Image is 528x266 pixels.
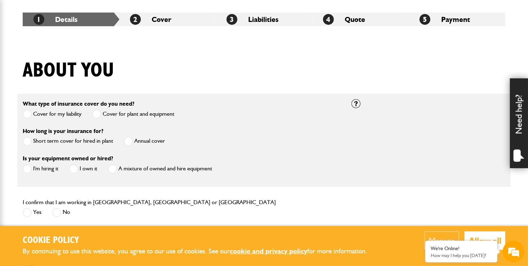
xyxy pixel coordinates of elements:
[9,130,131,203] textarea: Type your message and hit 'Enter'
[23,137,113,146] label: Short term cover for hired in plant
[23,101,134,107] label: What type of insurance cover do you need?
[23,235,379,246] h2: Cookie Policy
[98,209,131,219] em: Start Chat
[465,231,505,250] button: Allow all
[230,247,307,255] a: cookie and privacy policy
[119,13,216,26] li: Cover
[23,110,81,119] label: Cover for my liability
[108,165,212,174] label: A mixture of owned and hire equipment
[23,199,276,205] label: I confirm that I am working in [GEOGRAPHIC_DATA], [GEOGRAPHIC_DATA] or [GEOGRAPHIC_DATA]
[323,14,334,25] span: 4
[9,66,131,82] input: Enter your last name
[92,110,174,119] label: Cover for plant and equipment
[23,246,379,257] p: By continuing to use this website, you agree to our use of cookies. See our for more information.
[23,13,119,26] li: Details
[33,14,44,25] span: 1
[425,231,459,250] button: Manage
[52,208,70,217] label: No
[409,13,505,26] li: Payment
[23,165,58,174] label: I'm hiring it
[312,13,409,26] li: Quote
[227,14,237,25] span: 3
[23,59,114,83] h1: About you
[37,40,121,50] div: Chat with us now
[420,14,430,25] span: 5
[23,128,103,134] label: How long is your insurance for?
[431,246,492,252] div: We're Online!
[9,109,131,125] input: Enter your phone number
[216,13,312,26] li: Liabilities
[12,40,30,50] img: d_20077148190_company_1631870298795_20077148190
[9,88,131,104] input: Enter your email address
[23,208,41,217] label: Yes
[118,4,135,21] div: Minimize live chat window
[431,253,492,258] p: How may I help you today?
[130,14,141,25] span: 2
[23,156,113,161] label: Is your equipment owned or hired?
[124,137,165,146] label: Annual cover
[510,78,528,168] div: Need help?
[69,165,97,174] label: I own it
